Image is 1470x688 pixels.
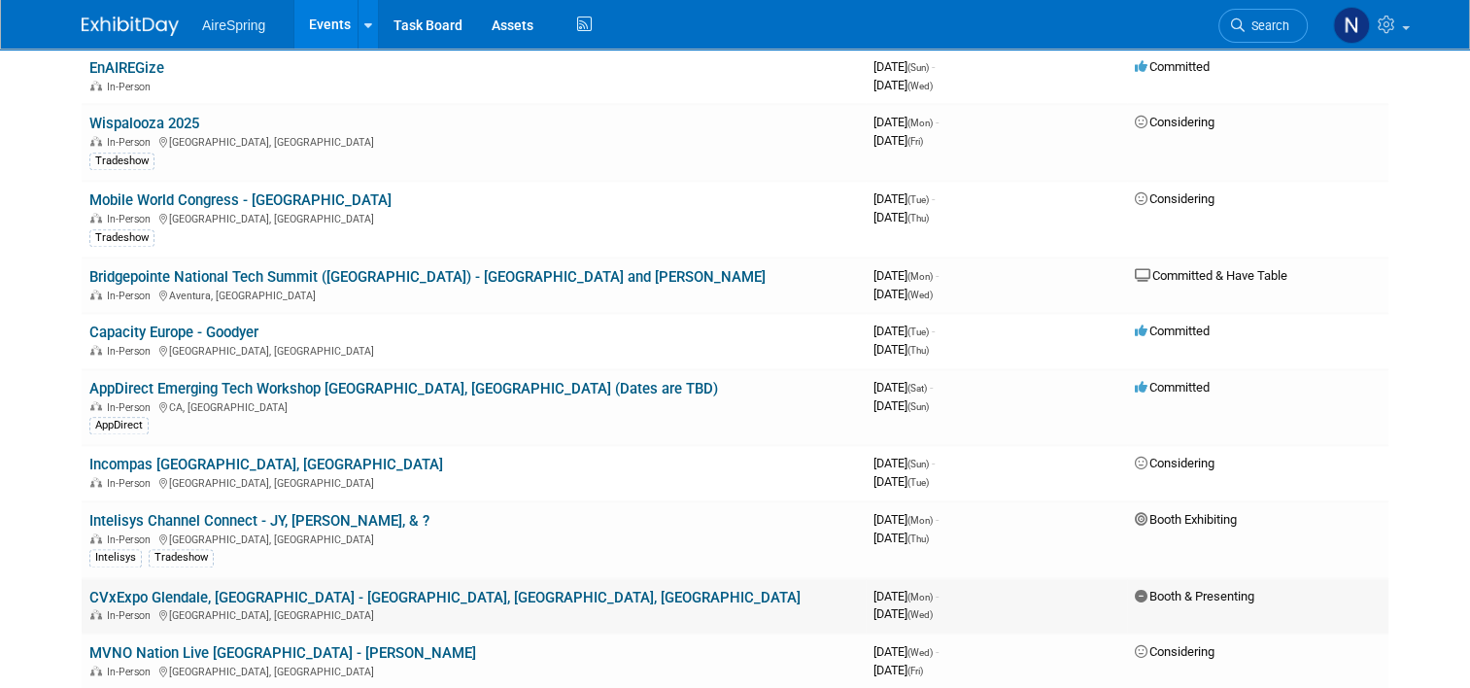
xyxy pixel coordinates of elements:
[107,533,156,546] span: In-Person
[873,531,929,545] span: [DATE]
[932,456,935,470] span: -
[89,549,142,567] div: Intelisys
[907,515,933,526] span: (Mon)
[89,133,858,149] div: [GEOGRAPHIC_DATA], [GEOGRAPHIC_DATA]
[907,136,923,147] span: (Fri)
[907,459,929,469] span: (Sun)
[89,663,858,678] div: [GEOGRAPHIC_DATA], [GEOGRAPHIC_DATA]
[1135,191,1214,206] span: Considering
[907,533,929,544] span: (Thu)
[89,398,858,414] div: CA, [GEOGRAPHIC_DATA]
[89,606,858,622] div: [GEOGRAPHIC_DATA], [GEOGRAPHIC_DATA]
[932,324,935,338] span: -
[90,609,102,619] img: In-Person Event
[89,287,858,302] div: Aventura, [GEOGRAPHIC_DATA]
[90,81,102,90] img: In-Person Event
[873,59,935,74] span: [DATE]
[873,380,933,395] span: [DATE]
[907,271,933,282] span: (Mon)
[1135,589,1254,603] span: Booth & Presenting
[907,213,929,224] span: (Thu)
[936,512,939,527] span: -
[89,512,429,530] a: Intelisys Channel Connect - JY, [PERSON_NAME], & ?
[873,474,929,489] span: [DATE]
[873,456,935,470] span: [DATE]
[932,59,935,74] span: -
[907,62,929,73] span: (Sun)
[907,327,929,337] span: (Tue)
[907,401,929,412] span: (Sun)
[936,589,939,603] span: -
[907,647,933,658] span: (Wed)
[873,191,935,206] span: [DATE]
[907,81,933,91] span: (Wed)
[107,290,156,302] span: In-Person
[1218,9,1308,43] a: Search
[89,474,858,490] div: [GEOGRAPHIC_DATA], [GEOGRAPHIC_DATA]
[89,324,258,341] a: Capacity Europe - Goodyer
[930,380,933,395] span: -
[936,644,939,659] span: -
[907,592,933,602] span: (Mon)
[107,136,156,149] span: In-Person
[907,609,933,620] span: (Wed)
[873,287,933,301] span: [DATE]
[107,609,156,622] span: In-Person
[107,213,156,225] span: In-Person
[90,477,102,487] img: In-Person Event
[90,666,102,675] img: In-Person Event
[1135,115,1214,129] span: Considering
[90,533,102,543] img: In-Person Event
[89,342,858,358] div: [GEOGRAPHIC_DATA], [GEOGRAPHIC_DATA]
[107,477,156,490] span: In-Person
[1135,59,1210,74] span: Committed
[107,401,156,414] span: In-Person
[907,118,933,128] span: (Mon)
[89,115,199,132] a: Wispalooza 2025
[149,549,214,567] div: Tradeshow
[107,666,156,678] span: In-Person
[873,78,933,92] span: [DATE]
[936,115,939,129] span: -
[873,115,939,129] span: [DATE]
[89,644,476,662] a: MVNO Nation Live [GEOGRAPHIC_DATA] - [PERSON_NAME]
[90,401,102,411] img: In-Person Event
[907,194,929,205] span: (Tue)
[90,290,102,299] img: In-Person Event
[932,191,935,206] span: -
[89,380,718,397] a: AppDirect Emerging Tech Workshop [GEOGRAPHIC_DATA], [GEOGRAPHIC_DATA] (Dates are TBD)
[107,345,156,358] span: In-Person
[907,477,929,488] span: (Tue)
[907,666,923,676] span: (Fri)
[1135,512,1237,527] span: Booth Exhibiting
[89,456,443,473] a: Incompas [GEOGRAPHIC_DATA], [GEOGRAPHIC_DATA]
[1135,644,1214,659] span: Considering
[1135,268,1287,283] span: Committed & Have Table
[89,59,164,77] a: EnAIREGize
[873,268,939,283] span: [DATE]
[89,268,766,286] a: Bridgepointe National Tech Summit ([GEOGRAPHIC_DATA]) - [GEOGRAPHIC_DATA] and [PERSON_NAME]
[90,213,102,223] img: In-Person Event
[936,268,939,283] span: -
[202,17,265,33] span: AireSpring
[89,191,392,209] a: Mobile World Congress - [GEOGRAPHIC_DATA]
[873,210,929,224] span: [DATE]
[907,345,929,356] span: (Thu)
[89,417,149,434] div: AppDirect
[90,136,102,146] img: In-Person Event
[89,229,154,247] div: Tradeshow
[873,324,935,338] span: [DATE]
[89,531,858,546] div: [GEOGRAPHIC_DATA], [GEOGRAPHIC_DATA]
[873,589,939,603] span: [DATE]
[873,342,929,357] span: [DATE]
[873,512,939,527] span: [DATE]
[1245,18,1289,33] span: Search
[873,644,939,659] span: [DATE]
[89,153,154,170] div: Tradeshow
[907,383,927,394] span: (Sat)
[873,663,923,677] span: [DATE]
[873,398,929,413] span: [DATE]
[90,345,102,355] img: In-Person Event
[873,606,933,621] span: [DATE]
[1135,380,1210,395] span: Committed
